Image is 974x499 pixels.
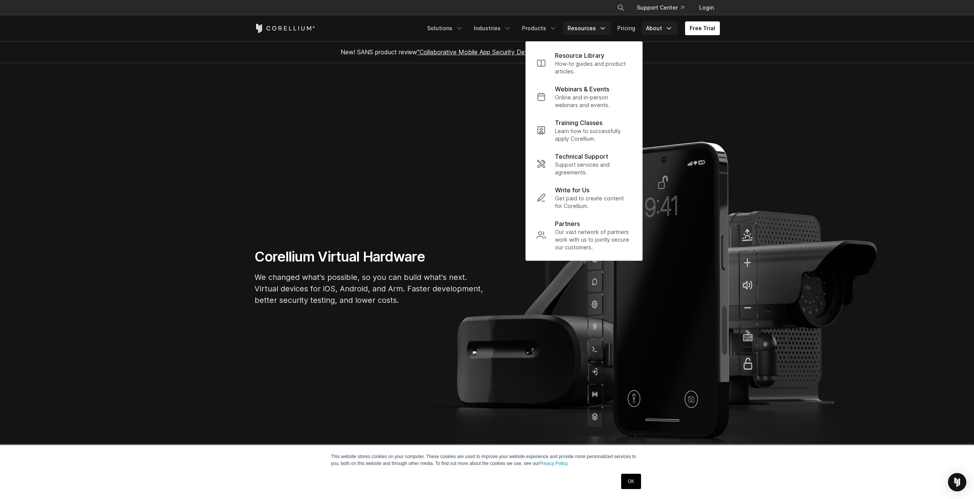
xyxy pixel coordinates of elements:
a: Pricing [613,21,640,35]
p: Learn how to successfully apply Corellium. [555,127,631,143]
a: Partners Our vast network of partners work with us to jointly secure our customers. [530,215,638,256]
p: Resource Library [555,51,604,60]
p: Get paid to create content for Corellium. [555,195,631,210]
p: Webinars & Events [555,85,609,94]
a: Support Center [631,1,690,15]
a: Solutions [423,21,468,35]
p: Write for Us [555,185,589,195]
a: Privacy Policy. [539,461,569,466]
a: Technical Support Support services and agreements. [530,147,638,181]
a: OK [621,474,641,489]
a: Webinars & Events Online and in-person webinars and events. [530,80,638,114]
a: Free Trial [685,21,720,35]
div: Navigation Menu [608,1,720,15]
p: This website stores cookies on your computer. These cookies are used to improve your website expe... [331,453,643,467]
p: Technical Support [555,152,608,161]
p: Training Classes [555,118,602,127]
a: "Collaborative Mobile App Security Development and Analysis" [417,48,594,56]
p: How-to guides and product articles. [555,60,631,75]
a: Login [693,1,720,15]
span: New! SANS product review now available. [341,48,634,56]
a: About [641,21,677,35]
button: Search [614,1,628,15]
div: Open Intercom Messenger [948,473,966,491]
h1: Corellium Virtual Hardware [255,248,484,265]
a: Write for Us Get paid to create content for Corellium. [530,181,638,215]
a: Resources [563,21,611,35]
a: Resource Library How-to guides and product articles. [530,46,638,80]
div: Navigation Menu [423,21,720,35]
a: Industries [469,21,516,35]
a: Training Classes Learn how to successfully apply Corellium. [530,114,638,147]
p: Our vast network of partners work with us to jointly secure our customers. [555,228,631,251]
p: Online and in-person webinars and events. [555,94,631,109]
a: Products [517,21,561,35]
p: Partners [555,219,580,228]
p: Support services and agreements. [555,161,631,176]
a: Corellium Home [255,24,315,33]
p: We changed what's possible, so you can build what's next. Virtual devices for iOS, Android, and A... [255,271,484,306]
